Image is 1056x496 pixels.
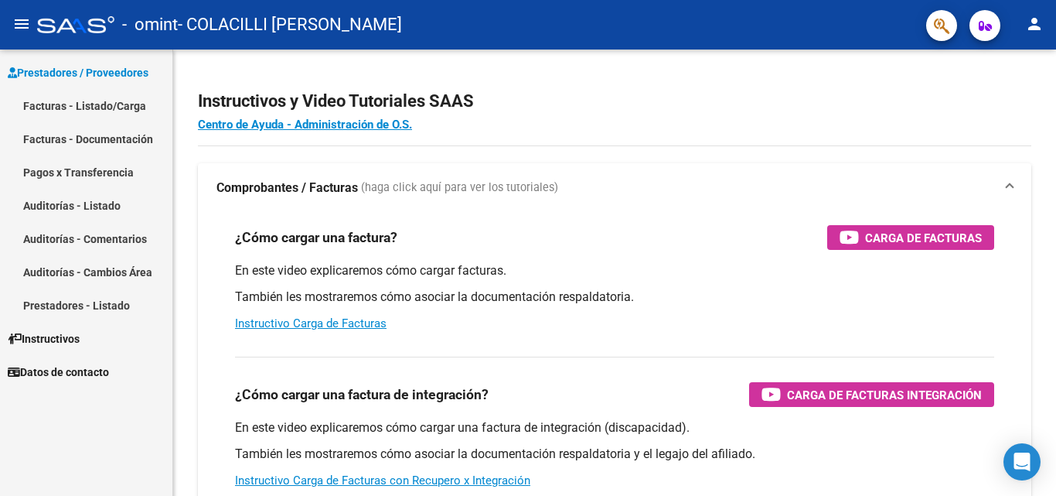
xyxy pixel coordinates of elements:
[1025,15,1044,33] mat-icon: person
[1003,443,1041,481] div: Open Intercom Messenger
[8,330,80,347] span: Instructivos
[235,474,530,487] a: Instructivo Carga de Facturas con Recupero x Integración
[865,228,982,248] span: Carga de Facturas
[235,446,994,463] p: También les mostraremos cómo asociar la documentación respaldatoria y el legajo del afiliado.
[198,118,412,132] a: Centro de Ayuda - Administración de O.S.
[216,180,358,197] strong: Comprobantes / Facturas
[787,385,982,405] span: Carga de Facturas Integración
[235,289,994,306] p: También les mostraremos cómo asociar la documentación respaldatoria.
[235,262,994,279] p: En este video explicaremos cómo cargar facturas.
[8,64,148,81] span: Prestadores / Proveedores
[122,8,178,42] span: - omint
[749,382,994,407] button: Carga de Facturas Integración
[827,225,994,250] button: Carga de Facturas
[235,384,489,405] h3: ¿Cómo cargar una factura de integración?
[235,227,397,248] h3: ¿Cómo cargar una factura?
[235,316,387,330] a: Instructivo Carga de Facturas
[178,8,402,42] span: - COLACILLI [PERSON_NAME]
[12,15,31,33] mat-icon: menu
[235,419,994,436] p: En este video explicaremos cómo cargar una factura de integración (discapacidad).
[198,87,1031,116] h2: Instructivos y Video Tutoriales SAAS
[198,163,1031,213] mat-expansion-panel-header: Comprobantes / Facturas (haga click aquí para ver los tutoriales)
[8,364,109,381] span: Datos de contacto
[361,180,558,197] span: (haga click aquí para ver los tutoriales)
